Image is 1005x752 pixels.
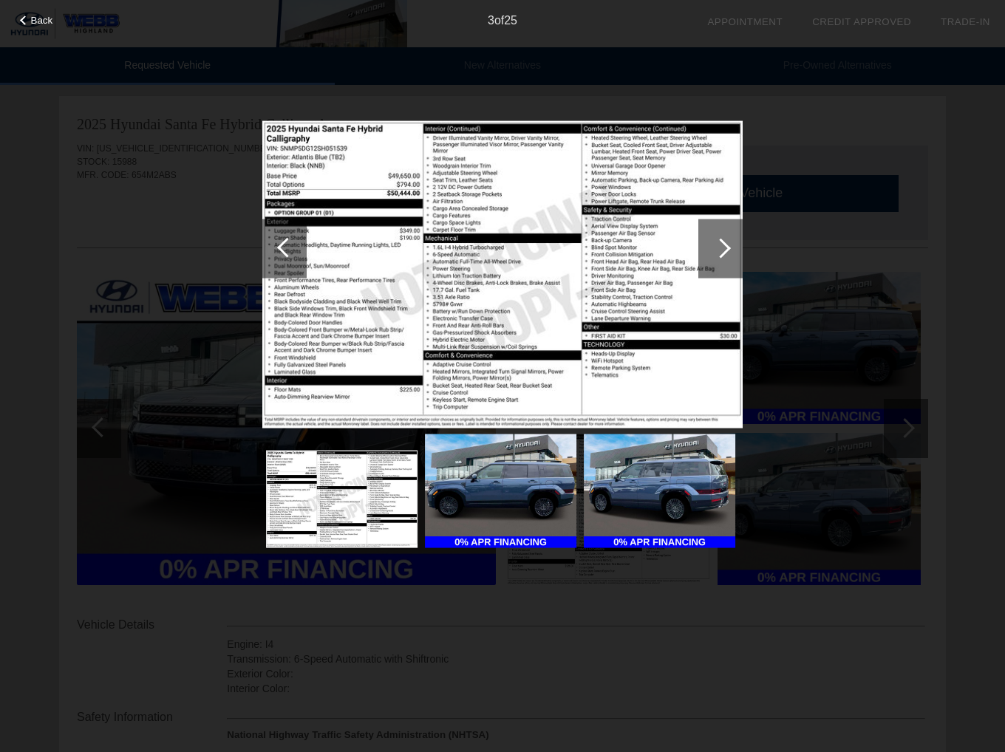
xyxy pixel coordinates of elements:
a: Credit Approved [812,16,911,27]
img: 243daa79-dc52-47e1-96c5-c91a56d6e509.jpg [584,434,735,548]
span: 25 [504,14,517,27]
a: Appointment [707,16,783,27]
span: Back [31,15,53,26]
img: fc7ec500-c4dc-4e2e-9c69-c68f23e19a85.jpg [266,451,418,547]
a: Trade-In [941,16,990,27]
img: fc7ec500-c4dc-4e2e-9c69-c68f23e19a85.jpg [262,120,743,428]
img: 97a09a4a-8055-462b-be67-506497ba08fe.jpg [425,434,576,548]
span: 3 [488,14,494,27]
